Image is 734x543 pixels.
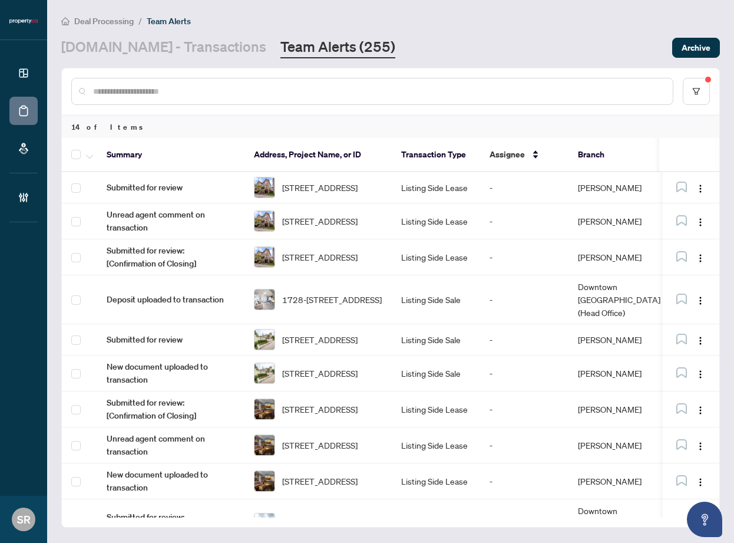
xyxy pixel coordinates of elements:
[107,511,235,537] span: Submitted for review: [Confirmation of Closing]
[672,38,720,58] button: Archive
[282,333,358,346] span: [STREET_ADDRESS]
[696,336,705,345] img: Logo
[138,14,142,28] li: /
[696,184,705,193] img: Logo
[696,218,705,227] img: Logo
[9,18,38,25] img: logo
[480,239,568,275] td: -
[244,138,392,172] th: Address, Project Name, or ID
[683,78,710,105] button: filter
[282,517,358,530] span: [STREET_ADDRESS]
[480,172,568,203] td: -
[692,87,700,96] span: filter
[254,435,275,455] img: thumbnail-img
[480,463,568,499] td: -
[107,468,235,494] span: New document uploaded to transaction
[147,16,191,27] span: Team Alerts
[282,181,358,194] span: [STREET_ADDRESS]
[107,181,235,194] span: Submitted for review
[392,427,480,463] td: Listing Side Lease
[392,138,480,172] th: Transaction Type
[254,363,275,383] img: thumbnail-img
[392,275,480,324] td: Listing Side Sale
[282,251,358,264] span: [STREET_ADDRESS]
[568,427,670,463] td: [PERSON_NAME]
[74,16,134,27] span: Deal Processing
[107,360,235,386] span: New document uploaded to transaction
[254,471,275,491] img: thumbnail-img
[480,275,568,324] td: -
[568,239,670,275] td: [PERSON_NAME]
[282,293,382,306] span: 1728-[STREET_ADDRESS]
[392,203,480,239] td: Listing Side Lease
[107,432,235,458] span: Unread agent comment on transaction
[254,247,275,267] img: thumbnail-img
[687,502,722,537] button: Open asap
[254,330,275,350] img: thumbnail-img
[282,367,358,380] span: [STREET_ADDRESS]
[17,511,31,528] span: SR
[392,463,480,499] td: Listing Side Lease
[691,472,710,491] button: Logo
[490,148,525,161] span: Assignee
[282,439,358,452] span: [STREET_ADDRESS]
[392,172,480,203] td: Listing Side Lease
[392,356,480,391] td: Listing Side Sale
[691,436,710,455] button: Logo
[691,364,710,383] button: Logo
[480,138,568,172] th: Assignee
[254,514,275,534] img: thumbnail-img
[107,293,235,306] span: Deposit uploaded to transaction
[107,333,235,346] span: Submitted for review
[280,37,395,58] a: Team Alerts (255)
[254,289,275,310] img: thumbnail-img
[254,177,275,198] img: thumbnail-img
[691,330,710,349] button: Logo
[691,212,710,231] button: Logo
[61,17,70,25] span: home
[568,138,657,172] th: Branch
[568,172,670,203] td: [PERSON_NAME]
[62,116,719,138] div: 14 of Items
[282,215,358,228] span: [STREET_ADDRESS]
[282,475,358,488] span: [STREET_ADDRESS]
[480,356,568,391] td: -
[568,324,670,356] td: [PERSON_NAME]
[97,138,244,172] th: Summary
[480,427,568,463] td: -
[480,391,568,427] td: -
[254,211,275,231] img: thumbnail-img
[568,203,670,239] td: [PERSON_NAME]
[682,38,710,57] span: Archive
[691,248,710,266] button: Logo
[254,399,275,419] img: thumbnail-img
[480,324,568,356] td: -
[696,254,705,263] img: Logo
[282,403,358,416] span: [STREET_ADDRESS]
[568,391,670,427] td: [PERSON_NAME]
[696,406,705,415] img: Logo
[392,391,480,427] td: Listing Side Lease
[696,478,705,487] img: Logo
[691,178,710,197] button: Logo
[392,324,480,356] td: Listing Side Sale
[696,296,705,305] img: Logo
[107,244,235,270] span: Submitted for review: [Confirmation of Closing]
[61,37,266,58] a: [DOMAIN_NAME] - Transactions
[568,463,670,499] td: [PERSON_NAME]
[480,203,568,239] td: -
[107,208,235,234] span: Unread agent comment on transaction
[691,290,710,309] button: Logo
[696,370,705,379] img: Logo
[696,442,705,451] img: Logo
[568,356,670,391] td: [PERSON_NAME]
[568,275,670,324] td: Downtown [GEOGRAPHIC_DATA] (Head Office)
[691,400,710,419] button: Logo
[392,239,480,275] td: Listing Side Lease
[107,396,235,422] span: Submitted for review: [Confirmation of Closing]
